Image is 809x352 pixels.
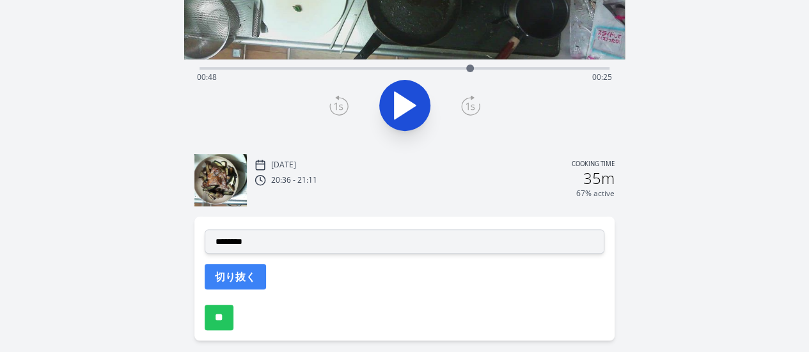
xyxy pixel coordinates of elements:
span: 00:48 [197,72,217,82]
p: [DATE] [271,160,296,170]
img: 250925113648_thumb.jpeg [194,154,247,206]
p: 20:36 - 21:11 [271,175,317,185]
h2: 35m [583,171,615,186]
p: Cooking time [572,159,615,171]
p: 67% active [576,188,615,199]
span: 00:25 [592,72,612,82]
button: 切り抜く [205,264,266,289]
